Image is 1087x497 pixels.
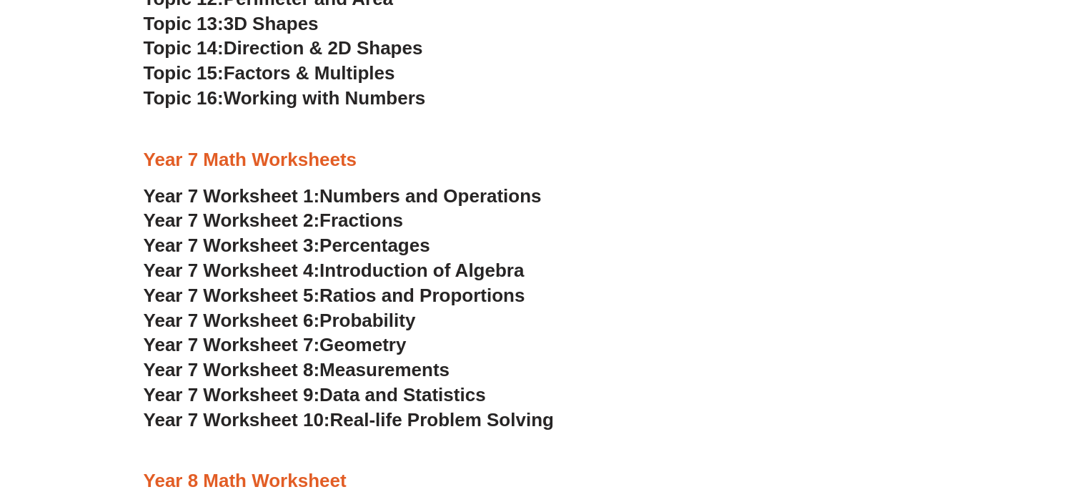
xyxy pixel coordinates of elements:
span: Working with Numbers [224,87,425,109]
span: Topic 15: [144,62,224,84]
a: Year 7 Worksheet 5:Ratios and Proportions [144,285,525,306]
span: Direction & 2D Shapes [224,37,423,59]
span: Year 7 Worksheet 5: [144,285,320,306]
a: Year 7 Worksheet 8:Measurements [144,359,450,380]
span: Ratios and Proportions [319,285,525,306]
h3: Year 8 Math Worksheet [144,469,944,493]
span: Measurements [319,359,450,380]
span: Year 7 Worksheet 4: [144,260,320,281]
a: Topic 16:Working with Numbers [144,87,426,109]
span: Year 7 Worksheet 8: [144,359,320,380]
span: Year 7 Worksheet 6: [144,310,320,331]
span: Year 7 Worksheet 9: [144,384,320,405]
a: Year 7 Worksheet 9:Data and Statistics [144,384,486,405]
span: Topic 16: [144,87,224,109]
a: Topic 15:Factors & Multiples [144,62,395,84]
span: Geometry [319,334,406,355]
span: Topic 14: [144,37,224,59]
a: Year 7 Worksheet 3:Percentages [144,235,430,256]
span: Year 7 Worksheet 3: [144,235,320,256]
a: Year 7 Worksheet 7:Geometry [144,334,407,355]
span: Probability [319,310,415,331]
a: Topic 13:3D Shapes [144,13,319,34]
a: Year 7 Worksheet 1:Numbers and Operations [144,185,542,207]
iframe: Chat Widget [849,336,1087,497]
a: Year 7 Worksheet 4:Introduction of Algebra [144,260,525,281]
span: Data and Statistics [319,384,486,405]
span: Topic 13: [144,13,224,34]
span: 3D Shapes [224,13,319,34]
h3: Year 7 Math Worksheets [144,148,944,172]
span: Factors & Multiples [224,62,395,84]
span: Year 7 Worksheet 1: [144,185,320,207]
span: Year 7 Worksheet 2: [144,210,320,231]
a: Year 7 Worksheet 6:Probability [144,310,416,331]
span: Percentages [319,235,430,256]
span: Fractions [319,210,403,231]
span: Numbers and Operations [319,185,541,207]
a: Year 7 Worksheet 10:Real-life Problem Solving [144,409,554,430]
span: Year 7 Worksheet 7: [144,334,320,355]
a: Year 7 Worksheet 2:Fractions [144,210,403,231]
a: Topic 14:Direction & 2D Shapes [144,37,423,59]
span: Introduction of Algebra [319,260,524,281]
span: Year 7 Worksheet 10: [144,409,330,430]
span: Real-life Problem Solving [329,409,553,430]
